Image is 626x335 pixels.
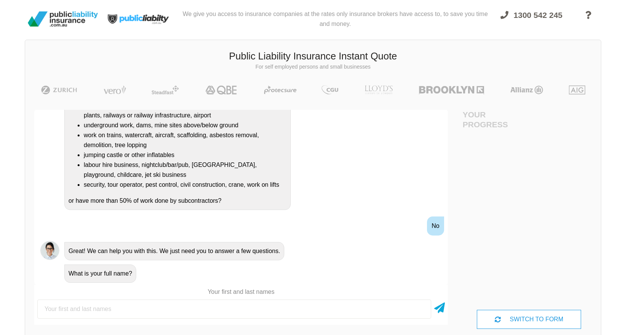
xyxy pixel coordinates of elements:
img: Chatbot | PLI [40,241,59,260]
div: No [427,216,444,236]
img: LLOYD's | Public Liability Insurance [360,85,397,95]
img: Steadfast | Public Liability Insurance [148,85,182,95]
img: Public Liability Insurance [25,8,101,30]
div: SWITCH TO FORM [477,310,581,329]
img: Zurich | Public Liability Insurance [38,85,81,95]
img: Allianz | Public Liability Insurance [507,85,547,95]
li: labour hire business, nightclub/bar/pub, [GEOGRAPHIC_DATA], playground, childcare, jet ski business [84,160,287,180]
li: jumping castle or other inflatables [84,150,287,160]
li: security, tour operator, pest control, civil construction, crane, work on lifts [84,180,287,190]
li: work on trains, watercraft, aircraft, scaffolding, asbestos removal, demolition, tree lopping [84,130,287,150]
input: Your first and last names [37,300,431,319]
div: We give you access to insurance companies at the rates only insurance brokers have access to, to ... [177,3,494,35]
img: Brooklyn | Public Liability Insurance [416,85,487,95]
p: For self employed persons and small businesses [31,63,595,71]
p: Your first and last names [34,288,448,296]
li: underground work, dams, mine sites above/below ground [84,120,287,130]
h4: Your Progress [463,110,529,129]
a: 1300 542 245 [494,6,569,35]
h3: Public Liability Insurance Instant Quote [31,50,595,63]
div: Do you undertake any work on or operate a business that is/has a: or have more than 50% of work d... [64,57,291,210]
span: 1300 542 245 [514,11,562,19]
img: CGU | Public Liability Insurance [319,85,341,95]
img: Public Liability Insurance Light [101,3,177,35]
img: QBE | Public Liability Insurance [201,85,242,95]
img: AIG | Public Liability Insurance [566,85,588,95]
div: Great! We can help you with this. We just need you to answer a few questions. [64,242,284,260]
img: Vero | Public Liability Insurance [100,85,129,95]
img: Protecsure | Public Liability Insurance [261,85,299,95]
div: What is your full name? [64,264,136,283]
